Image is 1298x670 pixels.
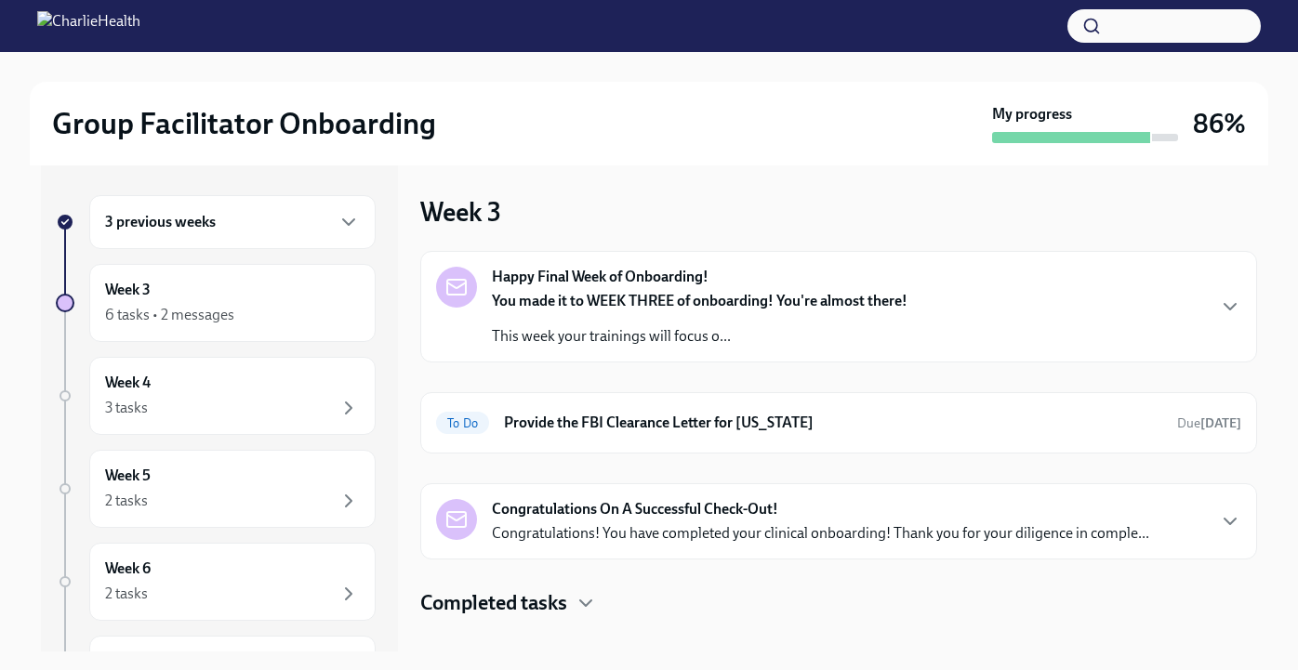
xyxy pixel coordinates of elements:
div: 3 tasks [105,398,148,418]
h6: Week 3 [105,280,151,300]
a: Week 52 tasks [56,450,376,528]
h6: Week 5 [105,466,151,486]
h6: 3 previous weeks [105,212,216,232]
span: September 23rd, 2025 09:00 [1177,414,1241,432]
img: CharlieHealth [37,11,140,41]
a: To DoProvide the FBI Clearance Letter for [US_STATE]Due[DATE] [436,408,1241,438]
h6: Week 6 [105,558,151,579]
span: Due [1177,415,1241,431]
p: Congratulations! You have completed your clinical onboarding! Thank you for your diligence in com... [492,523,1149,544]
h2: Group Facilitator Onboarding [52,105,436,142]
p: This week your trainings will focus o... [492,326,907,347]
div: 6 tasks • 2 messages [105,305,234,325]
h6: Week 4 [105,373,151,393]
div: Completed tasks [420,589,1257,617]
strong: [DATE] [1200,415,1241,431]
a: Week 36 tasks • 2 messages [56,264,376,342]
span: To Do [436,416,489,430]
a: Week 43 tasks [56,357,376,435]
div: 2 tasks [105,491,148,511]
h4: Completed tasks [420,589,567,617]
div: 3 previous weeks [89,195,376,249]
strong: My progress [992,104,1072,125]
a: Week 62 tasks [56,543,376,621]
strong: Congratulations On A Successful Check-Out! [492,499,778,519]
h3: 86% [1193,107,1246,140]
strong: Happy Final Week of Onboarding! [492,267,709,287]
h6: Provide the FBI Clearance Letter for [US_STATE] [504,413,1162,433]
div: 2 tasks [105,584,148,604]
h3: Week 3 [420,195,501,229]
strong: You made it to WEEK THREE of onboarding! You're almost there! [492,292,907,309]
